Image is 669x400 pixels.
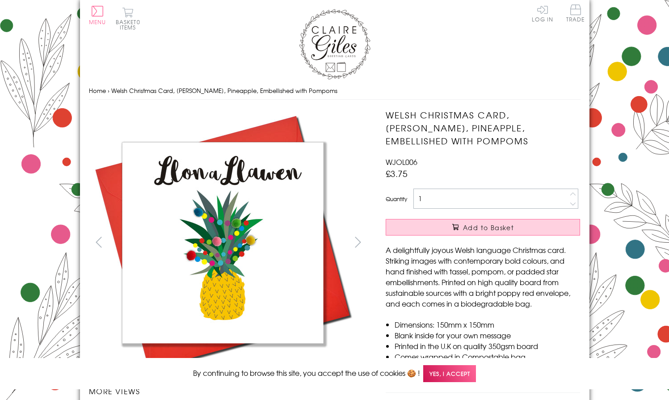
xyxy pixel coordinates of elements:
a: Home [89,86,106,95]
button: Menu [89,6,106,25]
span: 0 items [120,18,140,31]
p: A delightfully joyous Welsh language Christmas card. Striking images with contemporary bold colou... [386,244,580,309]
span: Add to Basket [463,223,514,232]
li: Printed in the U.K on quality 350gsm board [395,341,580,351]
h3: More views [89,386,368,396]
img: Claire Giles Greetings Cards [299,9,370,80]
button: prev [89,232,109,252]
img: Welsh Christmas Card, Nadolig Llawen, Pineapple, Embellished with Pompoms [89,109,357,377]
button: Add to Basket [386,219,580,236]
span: Yes, I accept [423,365,476,383]
li: Blank inside for your own message [395,330,580,341]
li: Dimensions: 150mm x 150mm [395,319,580,330]
h1: Welsh Christmas Card, [PERSON_NAME], Pineapple, Embellished with Pompoms [386,109,580,147]
button: next [348,232,368,252]
nav: breadcrumbs [89,82,581,100]
span: Trade [566,4,585,22]
span: Menu [89,18,106,26]
span: › [108,86,109,95]
span: £3.75 [386,167,408,180]
span: WJOL006 [386,156,417,167]
li: Comes wrapped in Compostable bag [395,351,580,362]
a: Log In [532,4,553,22]
label: Quantity [386,195,407,203]
span: Welsh Christmas Card, [PERSON_NAME], Pineapple, Embellished with Pompoms [111,86,337,95]
a: Trade [566,4,585,24]
button: Basket0 items [116,7,140,30]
